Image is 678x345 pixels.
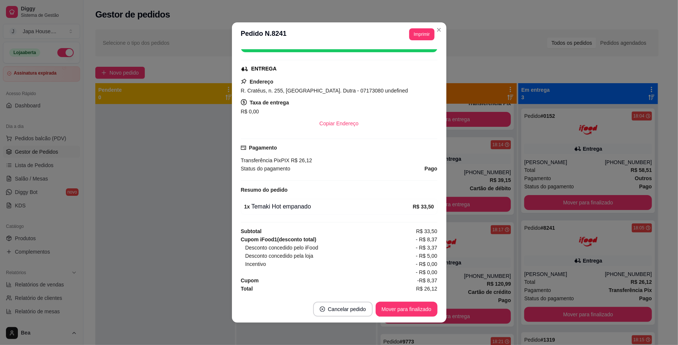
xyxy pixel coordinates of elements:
span: Transferência Pix PIX [241,157,290,163]
strong: Resumo do pedido [241,187,288,193]
span: dollar [241,99,247,105]
span: -R$ 8,37 [417,276,437,285]
span: - R$ 0,00 [416,260,437,268]
span: Status do pagamento [241,164,290,173]
strong: 1 x [244,204,250,210]
button: close-circleCancelar pedido [313,302,373,317]
div: ENTREGA [251,65,277,73]
strong: Pagamento [249,145,277,151]
button: Mover para finalizado [376,302,437,317]
span: R$ 26,12 [416,285,437,293]
strong: Endereço [250,79,274,85]
span: pushpin [241,78,247,84]
span: R$ 0,00 [241,109,259,115]
h3: Pedido N. 8241 [241,28,287,40]
span: Desconto concedido pela loja [245,252,313,260]
strong: R$ 33,50 [413,204,434,210]
strong: Total [241,286,253,292]
div: Temaki Hot empanado [244,202,413,211]
span: Desconto concedido pelo iFood [245,244,318,252]
strong: Taxa de entrega [250,100,289,106]
strong: Cupom iFood 1 (desconto total) [241,236,316,242]
span: R. Cratéus, n. 255, [GEOGRAPHIC_DATA]. Dutra - 07173080 undefined [241,88,408,94]
button: Close [433,24,445,36]
span: - R$ 0,00 [416,268,437,276]
span: R$ 26,12 [290,157,312,163]
button: Copiar Endereço [313,116,365,131]
button: Imprimir [409,28,434,40]
span: - R$ 5,00 [416,252,437,260]
span: close-circle [320,307,325,312]
strong: Pago [424,166,437,172]
strong: Cupom [241,277,259,283]
strong: Subtotal [241,228,262,234]
span: - R$ 8,37 [416,235,437,244]
span: - R$ 3,37 [416,244,437,252]
span: Incentivo [245,260,266,268]
span: credit-card [241,145,246,150]
span: R$ 33,50 [416,227,437,235]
